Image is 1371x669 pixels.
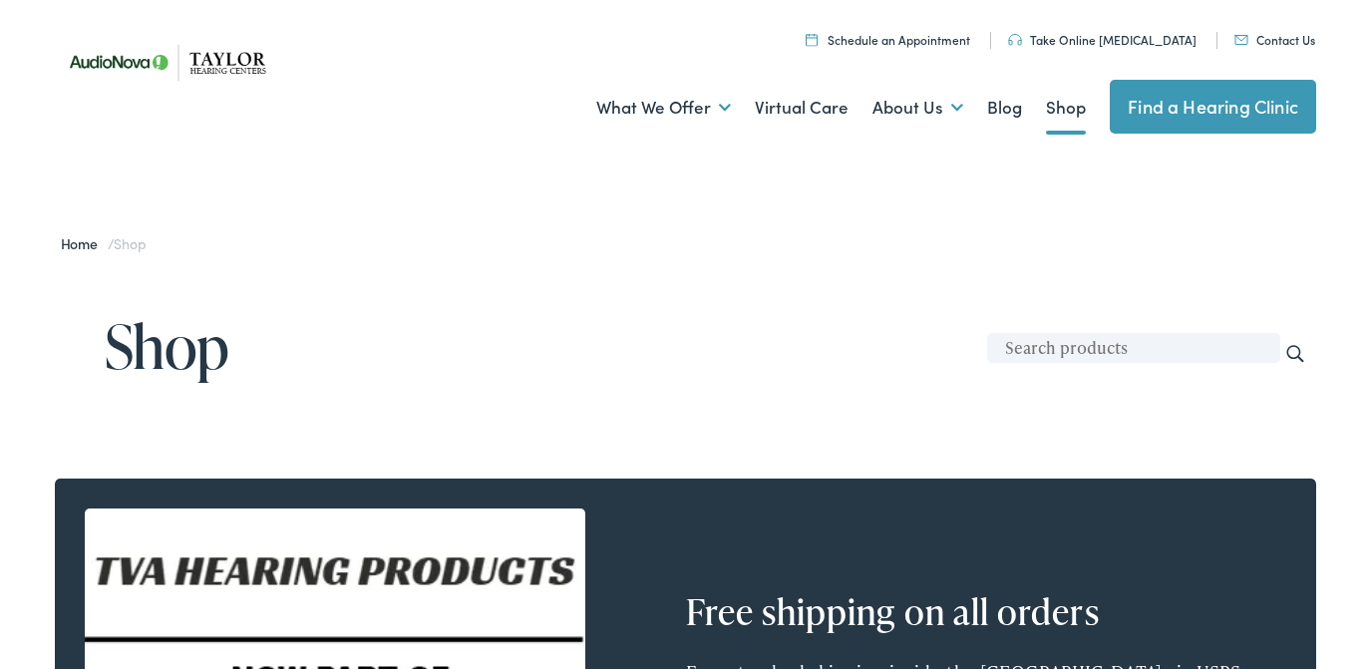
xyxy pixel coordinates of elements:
[61,233,147,253] span: /
[1110,80,1316,134] a: Find a Hearing Clinic
[1234,35,1248,45] img: utility icon
[114,233,146,253] span: Shop
[61,233,108,253] a: Home
[1284,343,1306,365] input: Search
[806,33,818,46] img: utility icon
[1008,31,1197,48] a: Take Online [MEDICAL_DATA]
[987,71,1022,145] a: Blog
[686,590,1204,633] h2: Free shipping on all orders
[987,333,1280,363] input: Search products
[596,71,731,145] a: What We Offer
[1234,31,1315,48] a: Contact Us
[755,71,849,145] a: Virtual Care
[105,313,1316,379] h1: Shop
[1046,71,1086,145] a: Shop
[1008,34,1022,46] img: utility icon
[872,71,963,145] a: About Us
[806,31,970,48] a: Schedule an Appointment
